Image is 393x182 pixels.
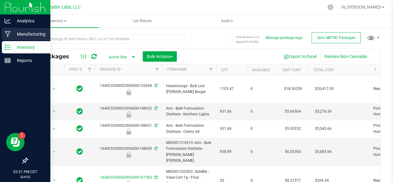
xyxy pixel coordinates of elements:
[220,149,243,155] span: 938.89
[94,123,163,135] div: 1A40C0300002906000148651
[100,15,184,28] a: Lab Results
[185,15,269,27] span: Audit
[147,54,173,59] span: Bulk Actions
[143,51,177,62] button: Bulk Actions
[45,5,81,10] span: Curador Labs, LLC
[11,17,48,25] p: Analytics
[50,125,58,133] span: select
[278,120,308,137] td: $5.95232
[154,106,158,110] span: Sync from Compliance System
[312,84,337,93] span: $20,417.05
[32,53,75,60] span: All Packages
[5,44,11,50] inline-svg: Inventory
[313,68,334,72] a: Total Cost
[167,67,187,72] a: Item Name
[154,123,158,128] span: Sync from Compliance System
[124,18,160,24] span: Lab Results
[94,152,163,158] div: Production - Ready For Homogenization
[6,133,25,151] iframe: Resource center
[154,83,158,88] span: Sync from Compliance System
[312,107,335,116] span: $5,276.59
[220,86,243,92] span: 1103.47
[317,36,355,40] span: Sync METRC Packages
[94,129,163,135] div: Production - Ready For Homogenization
[27,34,185,44] input: Search Package ID, Item Name, SKU, Lot or Part Number...
[15,15,99,28] a: Inventory
[76,84,83,93] span: In Sync
[312,147,335,156] span: $5,683.66
[5,18,11,24] inline-svg: Analytics
[50,148,58,156] span: select
[251,126,274,132] span: 0
[18,132,25,139] iframe: Resource center unread badge
[5,57,11,64] inline-svg: Reports
[278,103,308,120] td: $5.66364
[76,147,83,156] span: In Sync
[154,175,158,180] span: Sync from Compliance System
[341,5,381,10] span: Hi, [PERSON_NAME]!
[266,35,302,41] button: Manage package tags
[166,123,212,134] span: Airo - Bulk Formulation Distillate - Cherry AK
[166,83,212,95] span: Headchange - Bulk Live [PERSON_NAME] Burger
[166,106,212,117] span: Airo - Bulk Formulation Distillate - Northern Lights
[11,44,48,51] p: Inventory
[100,175,152,180] a: 1A40C0300002906000167583
[11,57,48,64] p: Reports
[312,32,361,43] button: Sync METRC Packages
[76,107,83,116] span: In Sync
[166,140,212,164] span: M00001316913: Airo - Bulk Formulation Distillate - [PERSON_NAME] [PERSON_NAME]
[94,89,163,95] div: Ready for R&D Test
[251,149,274,155] span: 0
[94,111,163,118] div: Production - Ready For Homogenization
[94,146,163,158] div: 1A40C0300002906000148659
[312,124,335,133] span: $5,545.66
[154,146,158,151] span: Sync from Compliance System
[220,109,243,114] span: 931.66
[251,109,274,114] span: 0
[5,31,11,37] inline-svg: Manufacturing
[152,64,162,75] a: Filter
[282,68,301,72] a: Unit Cost
[76,124,83,133] span: In Sync
[278,137,308,166] td: $6.05360
[50,85,58,93] span: select
[221,68,228,72] a: Qty
[220,126,243,132] span: 931.68
[206,64,216,75] a: Filter
[321,51,371,62] button: Receive Non-Cannabis
[185,15,269,28] a: Audit
[327,4,334,10] div: Manage settings
[252,68,270,72] a: Available
[251,86,274,92] span: 0
[236,35,267,44] span: Include items not tagged for facility
[94,83,163,95] div: 1A40C0300002906000152668
[69,67,93,72] a: Sync Status
[3,175,48,179] p: [DATE]
[11,30,48,38] p: Manufacturing
[100,67,121,72] a: Package ID
[50,107,58,116] span: select
[94,106,163,118] div: 1A40C0300002906000148652
[278,75,308,103] td: $18.50259
[85,64,95,75] a: Filter
[279,51,321,62] button: Export to Excel
[3,169,48,175] p: 03:31 PM CDT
